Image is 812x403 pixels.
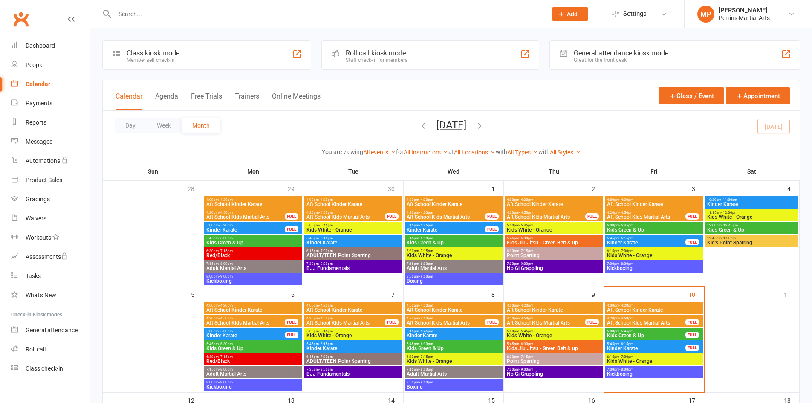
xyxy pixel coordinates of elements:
[607,253,701,258] span: Kids White - Orange
[206,368,301,371] span: 7:15pm
[26,157,60,164] div: Automations
[26,234,51,241] div: Workouts
[11,267,90,286] a: Tasks
[519,304,533,307] span: - 4:20pm
[419,275,433,278] span: - 9:00pm
[191,287,203,301] div: 5
[219,329,233,333] span: - 5:30pm
[219,223,233,227] span: - 5:30pm
[391,287,403,301] div: 7
[419,355,433,359] span: - 7:15pm
[206,278,301,284] span: Kickboxing
[685,213,699,220] div: FULL
[607,333,686,338] span: Kids Green & Up
[206,333,285,338] span: Kinder Karate
[707,223,797,227] span: 12:00pm
[506,249,601,253] span: 6:30pm
[306,368,401,371] span: 7:30pm
[506,266,601,271] span: No Gi Grappling
[406,236,501,240] span: 5:45pm
[26,253,68,260] div: Assessments
[26,196,50,203] div: Gradings
[319,249,333,253] span: - 7:00pm
[485,213,499,220] div: FULL
[519,329,533,333] span: - 5:45pm
[285,319,298,325] div: FULL
[784,287,799,301] div: 11
[607,202,701,207] span: Aft School Kinder Karate
[404,162,504,180] th: Wed
[206,227,285,232] span: Kinder Karate
[448,148,454,155] strong: at
[607,211,686,215] span: 4:20pm
[206,304,301,307] span: 4:00pm
[707,211,797,215] span: 11:15am
[607,316,686,320] span: 4:20pm
[506,227,601,232] span: Kids White - Orange
[406,240,501,245] span: Kids Green & Up
[319,342,333,346] span: - 6:15pm
[619,304,633,307] span: - 4:20pm
[182,118,220,133] button: Month
[206,329,285,333] span: 5:00pm
[619,355,633,359] span: - 7:00pm
[306,223,401,227] span: 5:00pm
[219,211,233,215] span: - 4:50pm
[506,307,601,313] span: Aft School Kinder Karate
[206,346,301,351] span: Kids Green & Up
[607,266,701,271] span: Kickboxing
[419,329,433,333] span: - 5:45pm
[406,304,501,307] span: 4:00pm
[26,42,55,49] div: Dashboard
[219,316,233,320] span: - 4:50pm
[491,287,503,301] div: 8
[206,275,301,278] span: 8:00pm
[26,327,78,333] div: General attendance
[306,316,385,320] span: 4:20pm
[11,190,90,209] a: Gradings
[619,211,633,215] span: - 4:50pm
[306,304,401,307] span: 4:00pm
[219,355,233,359] span: - 7:15pm
[406,329,501,333] span: 5:15pm
[406,307,501,313] span: Aft School Kinder Karate
[419,236,433,240] span: - 6:30pm
[146,118,182,133] button: Week
[707,240,797,245] span: Kid's Point Sparring
[306,307,401,313] span: Aft School Kinder Karate
[504,162,604,180] th: Thu
[26,292,56,299] div: What's New
[306,329,401,333] span: 5:00pm
[206,198,301,202] span: 4:00pm
[26,273,41,279] div: Tasks
[206,355,301,359] span: 6:30pm
[219,342,233,346] span: - 6:30pm
[567,11,578,17] span: Add
[406,320,485,325] span: Aft School KIds Martial Arts
[206,202,301,207] span: Aft School Kinder Karate
[519,262,533,266] span: - 9:00pm
[659,87,724,104] button: Class / Event
[406,346,501,351] span: Kids Green & Up
[219,236,233,240] span: - 6:30pm
[607,236,686,240] span: 5:45pm
[11,321,90,340] a: General attendance kiosk mode
[112,8,541,20] input: Search...
[206,253,301,258] span: Red/Black
[203,162,303,180] th: Mon
[726,87,790,104] button: Appointment
[692,181,704,195] div: 3
[11,94,90,113] a: Payments
[722,223,738,227] span: - 12:45pm
[206,316,285,320] span: 4:20pm
[506,368,601,371] span: 7:30pm
[319,304,333,307] span: - 4:20pm
[206,359,301,364] span: Red/Black
[306,342,401,346] span: 5:45pm
[519,368,533,371] span: - 9:00pm
[707,215,797,220] span: Kids White - Orange
[585,319,599,325] div: FULL
[206,223,285,227] span: 5:00pm
[11,36,90,55] a: Dashboard
[406,342,501,346] span: 5:45pm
